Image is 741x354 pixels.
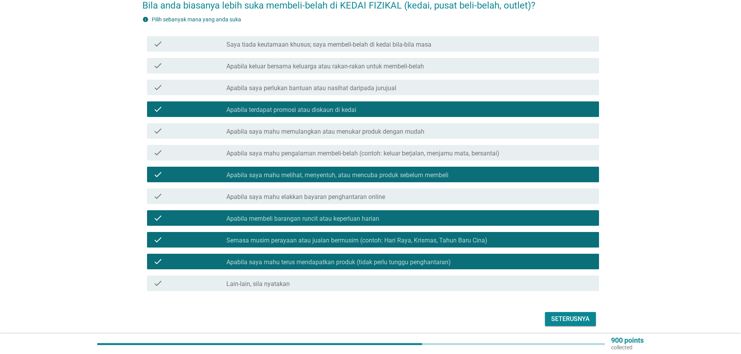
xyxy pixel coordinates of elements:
label: Apabila saya mahu elakkan bayaran penghantaran online [226,193,385,201]
i: check [153,170,163,179]
i: check [153,192,163,201]
i: info [142,16,149,23]
i: check [153,235,163,244]
div: Seterusnya [551,314,590,324]
i: check [153,39,163,49]
p: collected [611,344,644,351]
i: check [153,148,163,157]
label: Apabila saya mahu pengalaman membeli-belah (contoh: keluar berjalan, menjamu mata, bersantai) [226,150,499,157]
i: check [153,257,163,266]
i: check [153,61,163,70]
label: Pilih sebanyak mana yang anda suka [152,16,241,23]
i: check [153,279,163,288]
label: Apabila saya mahu memulangkan atau menukar produk dengan mudah [226,128,424,136]
i: check [153,83,163,92]
label: Semasa musim perayaan atau jualan bermusim (contoh: Hari Raya, Krismas, Tahun Baru Cina) [226,237,487,244]
label: Apabila saya perlukan bantuan atau nasihat daripada jurujual [226,84,396,92]
label: Apabila terdapat promosi atau diskaun di kedai [226,106,356,114]
label: Saya tiada keutamaan khusus; saya membeli-belah di kedai bila-bila masa [226,41,431,49]
i: check [153,213,163,223]
label: Lain-lain, sila nyatakan [226,280,290,288]
label: Apabila saya mahu terus mendapatkan produk (tidak perlu tunggu penghantaran) [226,258,451,266]
label: Apabila keluar bersama keluarga atau rakan-rakan untuk membeli-belah [226,63,424,70]
label: Apabila saya mahu melihat, menyentuh, atau mencuba produk sebelum membeli [226,171,448,179]
i: check [153,126,163,136]
label: Apabila membeli barangan runcit atau keperluan harian [226,215,379,223]
button: Seterusnya [545,312,596,326]
i: check [153,105,163,114]
p: 900 points [611,337,644,344]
